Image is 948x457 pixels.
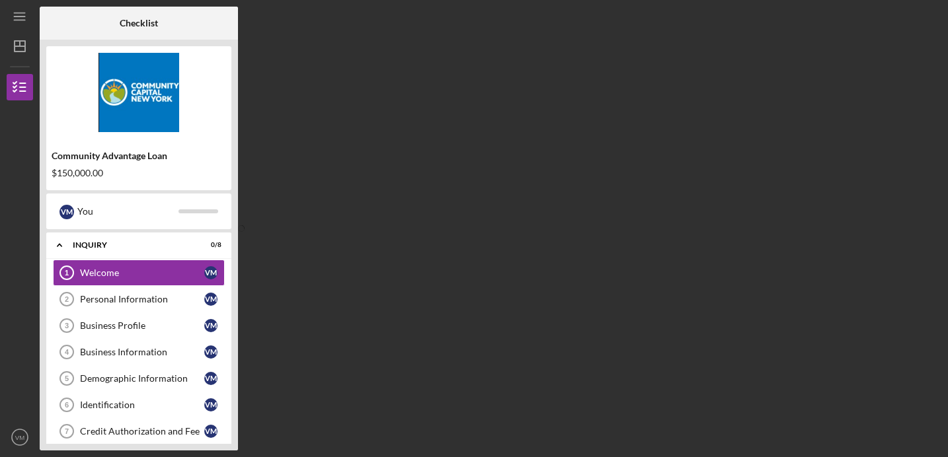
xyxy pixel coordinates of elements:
[80,320,204,331] div: Business Profile
[53,365,225,392] a: 5Demographic InformationVM
[204,293,217,306] div: V M
[53,260,225,286] a: 1WelcomeVM
[204,266,217,279] div: V M
[7,424,33,450] button: VM
[80,294,204,304] div: Personal Information
[65,322,69,330] tspan: 3
[80,400,204,410] div: Identification
[52,151,226,161] div: Community Advantage Loan
[73,241,188,249] div: Inquiry
[120,18,158,28] b: Checklist
[80,347,204,357] div: Business Information
[15,434,24,441] text: VM
[204,398,217,411] div: V M
[65,295,69,303] tspan: 2
[77,200,178,223] div: You
[53,312,225,339] a: 3Business ProfileVM
[52,168,226,178] div: $150,000.00
[65,348,69,356] tspan: 4
[204,372,217,385] div: V M
[80,267,204,278] div: Welcome
[59,205,74,219] div: V M
[65,401,69,409] tspan: 6
[65,269,69,277] tspan: 1
[53,418,225,444] a: 7Credit Authorization and FeeVM
[80,373,204,384] div: Demographic Information
[53,392,225,418] a: 6IdentificationVM
[53,286,225,312] a: 2Personal InformationVM
[204,319,217,332] div: V M
[198,241,221,249] div: 0 / 8
[204,345,217,359] div: V M
[80,426,204,437] div: Credit Authorization and Fee
[204,425,217,438] div: V M
[53,339,225,365] a: 4Business InformationVM
[46,53,231,132] img: Product logo
[65,374,69,382] tspan: 5
[65,427,69,435] tspan: 7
